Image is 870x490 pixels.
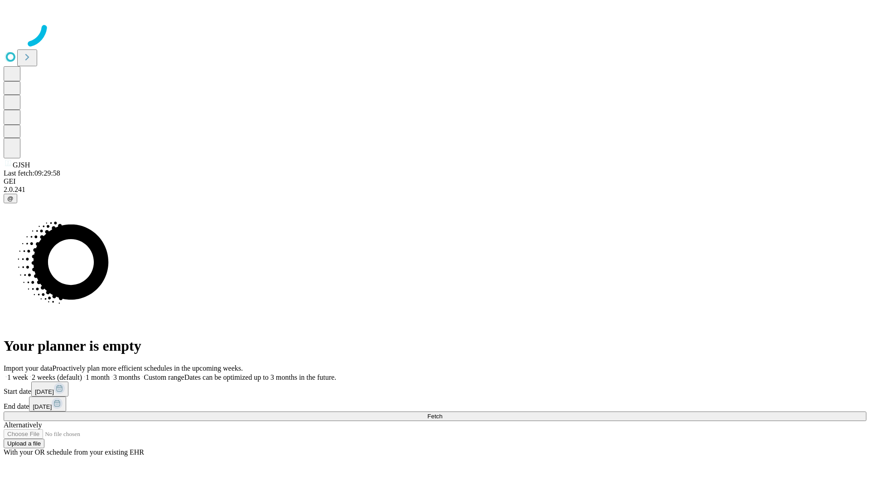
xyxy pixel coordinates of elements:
[4,439,44,448] button: Upload a file
[144,373,184,381] span: Custom range
[4,338,866,354] h1: Your planner is empty
[32,373,82,381] span: 2 weeks (default)
[4,412,866,421] button: Fetch
[29,397,66,412] button: [DATE]
[4,364,53,372] span: Import your data
[4,397,866,412] div: End date
[35,388,54,395] span: [DATE]
[53,364,243,372] span: Proactively plan more efficient schedules in the upcoming weeks.
[4,169,60,177] span: Last fetch: 09:29:58
[184,373,336,381] span: Dates can be optimized up to 3 months in the future.
[4,448,144,456] span: With your OR schedule from your existing EHR
[4,177,866,186] div: GEI
[13,161,30,169] span: GJSH
[113,373,140,381] span: 3 months
[86,373,110,381] span: 1 month
[4,194,17,203] button: @
[4,382,866,397] div: Start date
[33,403,52,410] span: [DATE]
[31,382,68,397] button: [DATE]
[7,195,14,202] span: @
[4,421,42,429] span: Alternatively
[7,373,28,381] span: 1 week
[4,186,866,194] div: 2.0.241
[427,413,442,420] span: Fetch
